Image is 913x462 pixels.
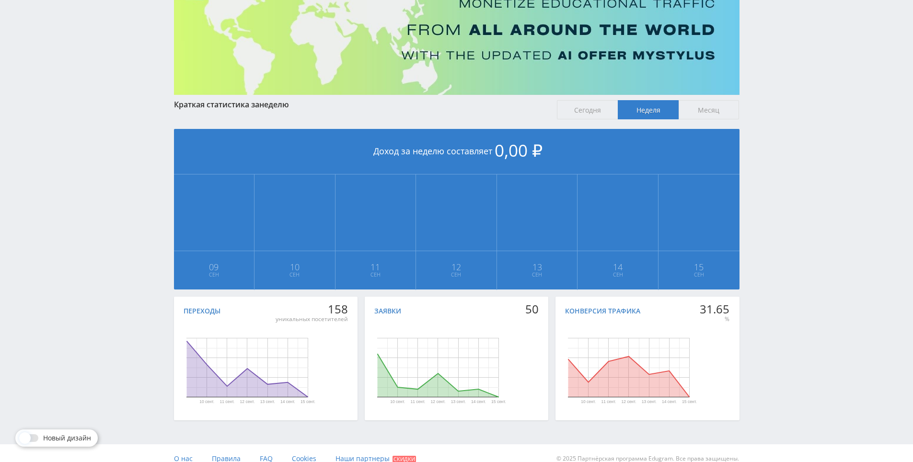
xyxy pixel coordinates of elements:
text: 13 сент. [260,400,275,404]
span: Сегодня [557,100,618,119]
span: Сен [416,271,496,278]
text: 10 сент. [390,400,405,404]
text: 11 сент. [410,400,425,404]
span: Сен [336,271,416,278]
div: Переходы [184,307,220,315]
text: 10 сент. [199,400,214,404]
svg: Диаграмма. [346,320,530,416]
text: 14 сент. [471,400,486,404]
div: Краткая статистика за [174,100,548,109]
span: неделю [259,99,289,110]
span: 10 [255,263,335,271]
span: 15 [659,263,739,271]
text: 12 сент. [240,400,254,404]
span: Сен [659,271,739,278]
div: % [700,315,729,323]
span: 14 [578,263,658,271]
text: 13 сент. [642,400,657,404]
span: 11 [336,263,416,271]
text: 14 сент. [280,400,295,404]
span: Сен [255,271,335,278]
text: 15 сент. [682,400,697,404]
span: 09 [174,263,254,271]
span: Сен [578,271,658,278]
text: 10 сент. [581,400,596,404]
span: Новый дизайн [43,434,91,442]
div: 158 [276,302,348,316]
text: 13 сент. [451,400,466,404]
div: Доход за неделю составляет [174,129,740,174]
span: Сен [174,271,254,278]
div: 50 [525,302,539,316]
text: 15 сент. [491,400,506,404]
svg: Диаграмма. [155,320,339,416]
div: Заявки [374,307,401,315]
span: 13 [497,263,577,271]
span: 12 [416,263,496,271]
text: 12 сент. [622,400,636,404]
text: 14 сент. [662,400,677,404]
text: 11 сент. [601,400,616,404]
span: Неделя [618,100,679,119]
div: 31.65 [700,302,729,316]
text: 12 сент. [430,400,445,404]
svg: Диаграмма. [536,320,721,416]
div: уникальных посетителей [276,315,348,323]
div: Конверсия трафика [565,307,640,315]
span: 0,00 ₽ [495,139,543,162]
span: Месяц [679,100,740,119]
span: Сен [497,271,577,278]
text: 15 сент. [300,400,315,404]
text: 11 сент. [220,400,234,404]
